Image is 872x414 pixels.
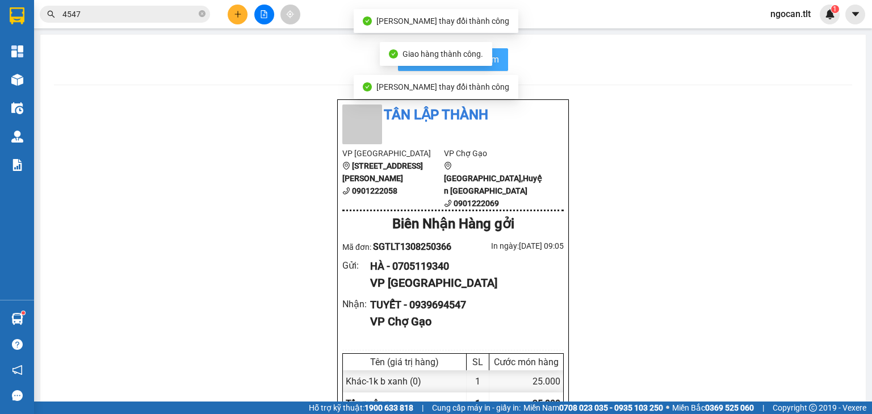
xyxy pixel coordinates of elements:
[809,404,817,412] span: copyright
[705,403,754,412] strong: 0369 525 060
[364,403,413,412] strong: 1900 633 818
[254,5,274,24] button: file-add
[370,258,555,274] div: HÀ - 0705119340
[346,357,463,367] div: Tên (giá trị hàng)
[831,5,839,13] sup: 1
[199,9,206,20] span: close-circle
[62,8,196,20] input: Tìm tên, số ĐT hoặc mã đơn
[845,5,865,24] button: caret-down
[432,402,521,414] span: Cung cấp máy in - giấy in:
[850,9,861,19] span: caret-down
[467,370,489,392] div: 1
[342,297,370,311] div: Nhận :
[352,186,397,195] b: 0901222058
[11,159,23,171] img: solution-icon
[346,376,421,387] span: Khác - 1k b xanh (0)
[10,7,24,24] img: logo-vxr
[444,162,452,170] span: environment
[47,10,55,18] span: search
[22,311,25,315] sup: 1
[475,398,480,409] span: 1
[373,241,451,252] span: SGTLT1308250366
[422,402,424,414] span: |
[389,49,398,58] span: check-circle
[666,405,669,410] span: ⚪️
[469,357,486,367] div: SL
[403,49,483,58] span: Giao hàng thành công.
[363,82,372,91] span: check-circle
[492,357,560,367] div: Cước món hàng
[342,162,350,170] span: environment
[199,10,206,17] span: close-circle
[342,147,444,160] li: VP [GEOGRAPHIC_DATA]
[342,214,564,235] div: Biên Nhận Hàng gởi
[376,82,509,91] span: [PERSON_NAME] thay đổi thành công
[11,45,23,57] img: dashboard-icon
[11,313,23,325] img: warehouse-icon
[761,7,820,21] span: ngocan.tlt
[762,402,764,414] span: |
[342,104,564,126] li: Tân Lập Thành
[444,174,542,195] b: [GEOGRAPHIC_DATA],Huyện [GEOGRAPHIC_DATA]
[280,5,300,24] button: aim
[342,161,423,183] b: [STREET_ADDRESS][PERSON_NAME]
[370,274,555,292] div: VP [GEOGRAPHIC_DATA]
[672,402,754,414] span: Miền Bắc
[370,297,555,313] div: TUYẾT - 0939694547
[342,258,370,273] div: Gửi :
[523,402,663,414] span: Miền Nam
[346,398,389,409] span: Tổng cộng
[11,102,23,114] img: warehouse-icon
[376,16,509,26] span: [PERSON_NAME] thay đổi thành công
[342,187,350,195] span: phone
[444,147,546,160] li: VP Chợ Gạo
[11,74,23,86] img: warehouse-icon
[12,365,23,375] span: notification
[444,199,452,207] span: phone
[363,16,372,26] span: check-circle
[533,398,560,409] span: 25.000
[559,403,663,412] strong: 0708 023 035 - 0935 103 250
[489,370,563,392] div: 25.000
[12,390,23,401] span: message
[228,5,248,24] button: plus
[825,9,835,19] img: icon-new-feature
[286,10,294,18] span: aim
[234,10,242,18] span: plus
[454,199,499,208] b: 0901222069
[11,131,23,143] img: warehouse-icon
[370,313,555,331] div: VP Chợ Gạo
[342,240,453,254] div: Mã đơn:
[453,240,564,252] div: In ngày: [DATE] 09:05
[309,402,413,414] span: Hỗ trợ kỹ thuật:
[260,10,268,18] span: file-add
[12,339,23,350] span: question-circle
[833,5,837,13] span: 1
